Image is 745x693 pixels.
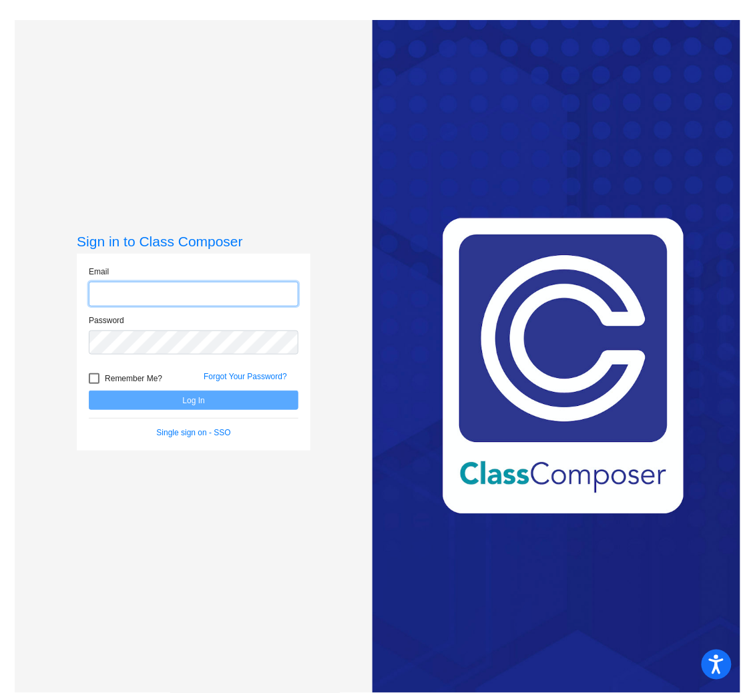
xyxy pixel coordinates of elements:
label: Password [89,314,124,326]
a: Single sign on - SSO [156,428,230,437]
a: Forgot Your Password? [204,372,287,381]
button: Log In [89,391,298,410]
span: Remember Me? [105,371,162,387]
h3: Sign in to Class Composer [77,233,310,250]
label: Email [89,266,109,278]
